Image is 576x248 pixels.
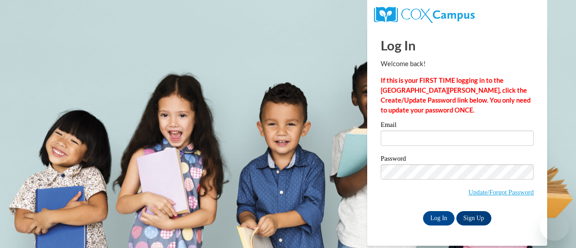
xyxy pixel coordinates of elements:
a: Sign Up [456,211,491,225]
label: Password [381,155,534,164]
a: Update/Forgot Password [468,189,534,196]
strong: If this is your FIRST TIME logging in to the [GEOGRAPHIC_DATA][PERSON_NAME], click the Create/Upd... [381,77,531,114]
h1: Log In [381,36,534,54]
img: COX Campus [374,7,475,23]
p: Welcome back! [381,59,534,69]
input: Log In [423,211,454,225]
label: Email [381,122,534,131]
iframe: Button to launch messaging window [540,212,569,241]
